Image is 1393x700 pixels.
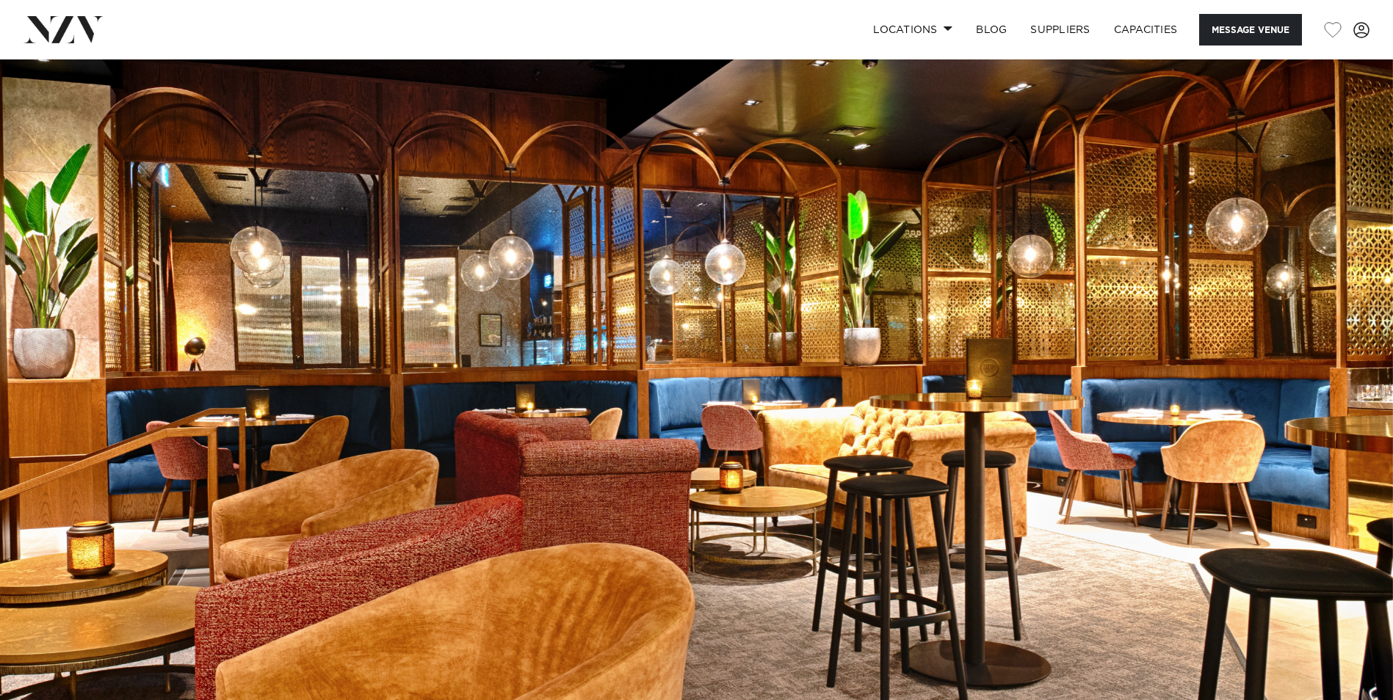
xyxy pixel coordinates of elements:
[964,14,1018,45] a: BLOG
[1199,14,1302,45] button: Message Venue
[861,14,964,45] a: Locations
[1018,14,1101,45] a: SUPPLIERS
[1102,14,1190,45] a: Capacities
[23,16,104,43] img: nzv-logo.png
